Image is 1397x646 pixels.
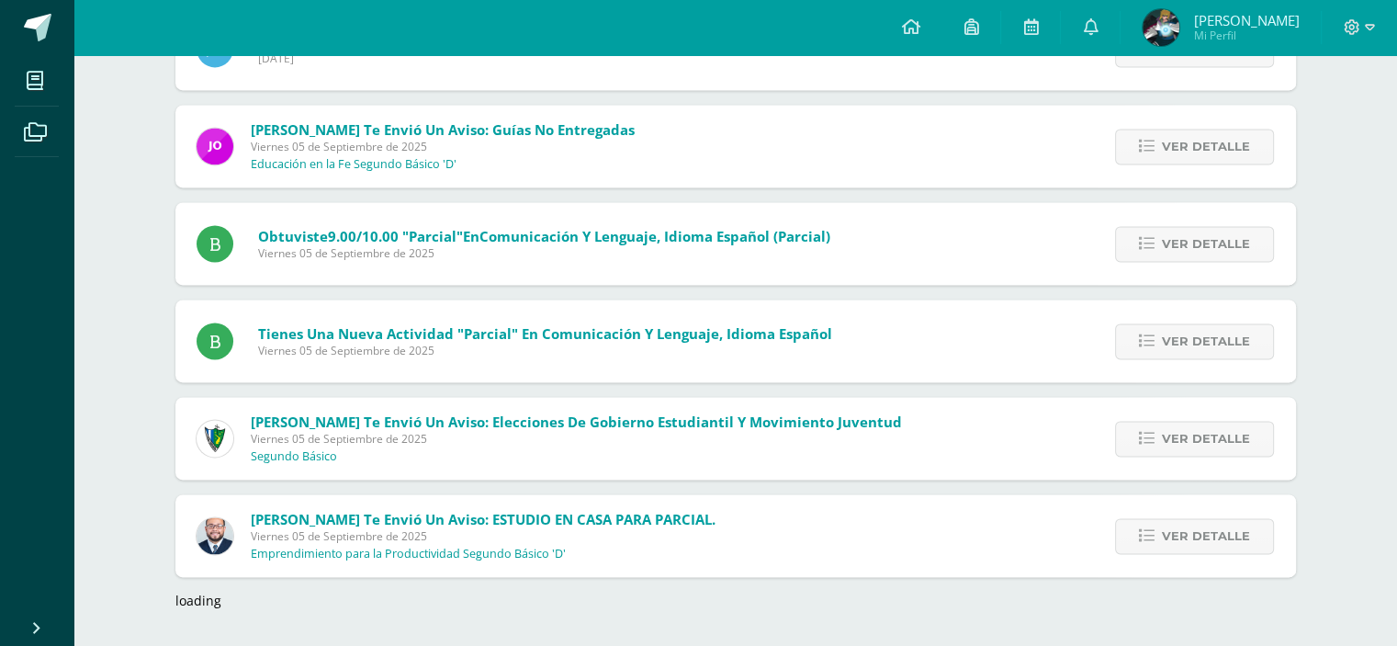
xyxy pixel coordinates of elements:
[258,245,830,261] span: Viernes 05 de Septiembre de 2025
[1143,9,1179,46] img: 113de08f92fcec3dd5f42b5e50acf197.png
[251,449,337,464] p: Segundo Básico
[1162,519,1250,553] span: Ver detalle
[251,413,902,431] span: [PERSON_NAME] te envió un aviso: Elecciones de Gobierno Estudiantil y Movimiento Juventud
[251,431,902,447] span: Viernes 05 de Septiembre de 2025
[258,324,832,343] span: Tienes una nueva actividad "parcial" En Comunicación y Lenguaje, Idioma Español
[251,120,635,139] span: [PERSON_NAME] te envió un aviso: Guías no entregadas
[1162,422,1250,456] span: Ver detalle
[328,227,399,245] span: 9.00/10.00
[251,510,715,528] span: [PERSON_NAME] te envió un aviso: ESTUDIO EN CASA PARA PARCIAL.
[258,227,830,245] span: Obtuviste en
[251,157,456,172] p: Educación en la Fe Segundo Básico 'D'
[479,227,830,245] span: Comunicación y Lenguaje, Idioma Español (Parcial)
[1162,130,1250,164] span: Ver detalle
[197,420,233,457] img: 9f174a157161b4ddbe12118a61fed988.png
[258,343,832,358] span: Viernes 05 de Septiembre de 2025
[1162,227,1250,261] span: Ver detalle
[197,517,233,554] img: eaa624bfc361f5d4e8a554d75d1a3cf6.png
[1193,11,1299,29] span: [PERSON_NAME]
[251,547,566,561] p: Emprendimiento para la Productividad Segundo Básico 'D'
[251,528,715,544] span: Viernes 05 de Septiembre de 2025
[197,128,233,164] img: 6614adf7432e56e5c9e182f11abb21f1.png
[1162,324,1250,358] span: Ver detalle
[1193,28,1299,43] span: Mi Perfil
[402,227,463,245] span: "parcial"
[258,51,875,66] span: [DATE]
[251,139,635,154] span: Viernes 05 de Septiembre de 2025
[175,592,1296,609] div: loading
